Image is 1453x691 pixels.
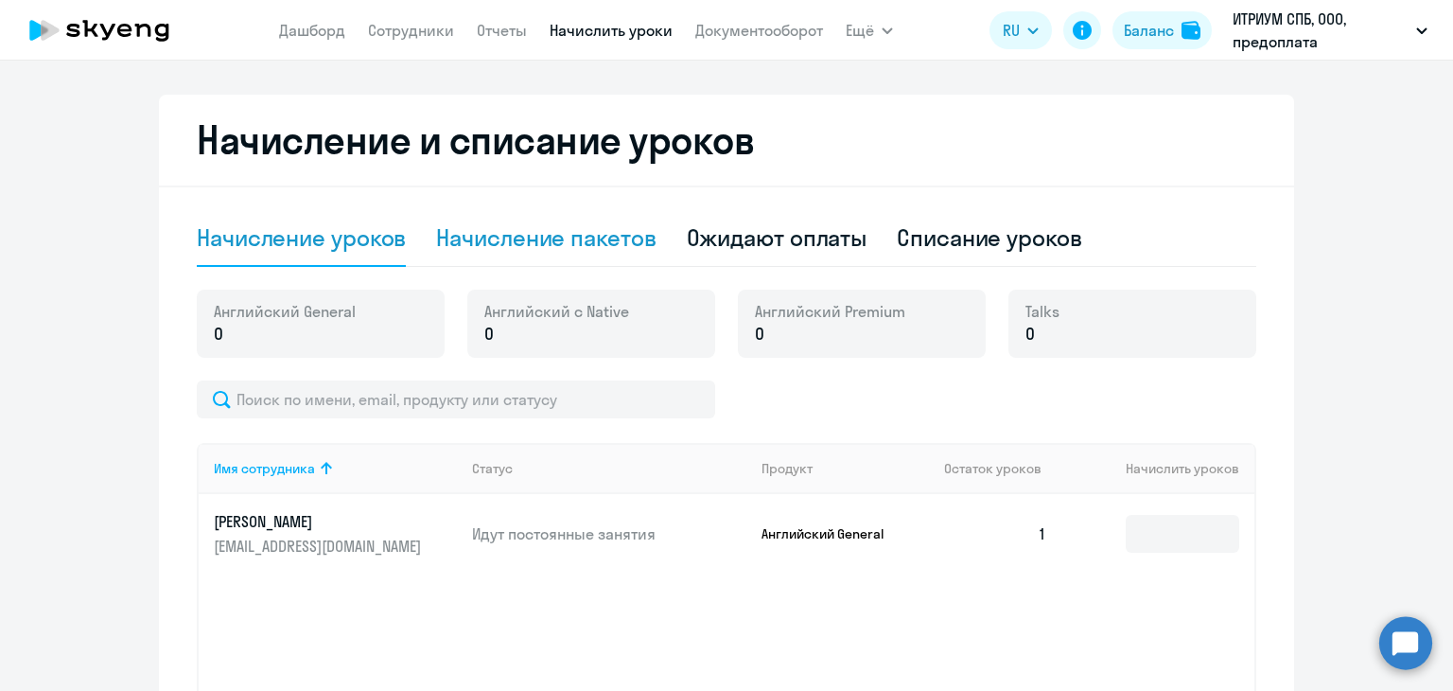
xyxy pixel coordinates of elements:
div: Продукт [762,460,813,477]
div: Ожидают оплаты [687,222,867,253]
span: Английский с Native [484,301,629,322]
span: RU [1003,19,1020,42]
span: 0 [755,322,764,346]
div: Остаток уроков [944,460,1061,477]
span: 0 [1025,322,1035,346]
div: Статус [472,460,513,477]
div: Статус [472,460,746,477]
div: Списание уроков [897,222,1082,253]
p: Идут постоянные занятия [472,523,746,544]
p: ИТРИУМ СПБ, ООО, предоплата [1233,8,1409,53]
div: Начисление уроков [197,222,406,253]
a: Начислить уроки [550,21,673,40]
p: [PERSON_NAME] [214,511,426,532]
p: [EMAIL_ADDRESS][DOMAIN_NAME] [214,536,426,557]
a: Сотрудники [368,21,454,40]
button: Балансbalance [1112,11,1212,49]
div: Начисление пакетов [436,222,656,253]
td: 1 [929,494,1061,574]
div: Баланс [1124,19,1174,42]
button: ИТРИУМ СПБ, ООО, предоплата [1223,8,1437,53]
span: 0 [484,322,494,346]
p: Английский General [762,525,903,542]
span: Английский Premium [755,301,905,322]
div: Продукт [762,460,930,477]
h2: Начисление и списание уроков [197,117,1256,163]
a: [PERSON_NAME][EMAIL_ADDRESS][DOMAIN_NAME] [214,511,457,557]
div: Имя сотрудника [214,460,457,477]
span: Остаток уроков [944,460,1042,477]
img: balance [1182,21,1200,40]
button: Ещё [846,11,893,49]
span: Английский General [214,301,356,322]
span: 0 [214,322,223,346]
div: Имя сотрудника [214,460,315,477]
th: Начислить уроков [1061,443,1254,494]
input: Поиск по имени, email, продукту или статусу [197,381,715,418]
a: Отчеты [477,21,527,40]
span: Ещё [846,19,874,42]
a: Дашборд [279,21,345,40]
span: Talks [1025,301,1059,322]
a: Документооборот [695,21,823,40]
button: RU [989,11,1052,49]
